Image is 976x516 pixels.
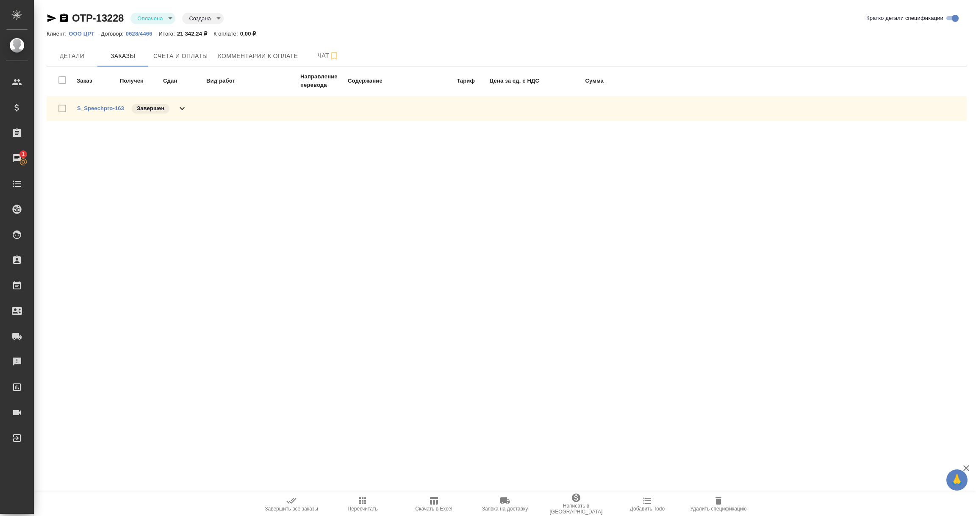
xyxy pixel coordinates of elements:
td: Вид работ [206,72,299,90]
p: К оплате: [213,31,240,37]
td: Сумма [541,72,604,90]
button: 🙏 [946,469,968,491]
div: Оплачена [182,13,223,24]
a: 1 [2,148,32,169]
span: Чат [308,50,349,61]
span: Кратко детали спецификации [866,14,943,22]
p: 0,00 ₽ [240,31,263,37]
td: Получен [119,72,162,90]
p: Завершен [137,104,164,113]
button: Скопировать ссылку для ЯМессенджера [47,13,57,23]
p: Итого: [159,31,177,37]
td: Заказ [76,72,119,90]
a: OTP-13228 [72,12,124,24]
button: Создана [186,15,213,22]
span: Счета и оплаты [153,51,208,61]
span: 🙏 [950,471,964,489]
span: Детали [52,51,92,61]
button: Оплачена [135,15,165,22]
span: Заказы [103,51,143,61]
button: Скопировать ссылку [59,13,69,23]
p: 21 342,24 ₽ [177,31,213,37]
td: Сдан [163,72,205,90]
a: OOO ЦРТ [69,30,101,37]
a: 0628/4466 [126,30,159,37]
td: Тариф [416,72,475,90]
td: Направление перевода [300,72,347,90]
td: Содержание [347,72,415,90]
p: Договор: [101,31,126,37]
span: 1 [17,150,30,158]
p: Клиент: [47,31,69,37]
div: Оплачена [130,13,175,24]
td: Цена за ед. с НДС [476,72,540,90]
span: Комментарии к оплате [218,51,298,61]
a: S_Speechpro-163 [77,105,124,111]
div: S_Speechpro-163Завершен [47,96,967,121]
svg: Подписаться [329,51,339,61]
